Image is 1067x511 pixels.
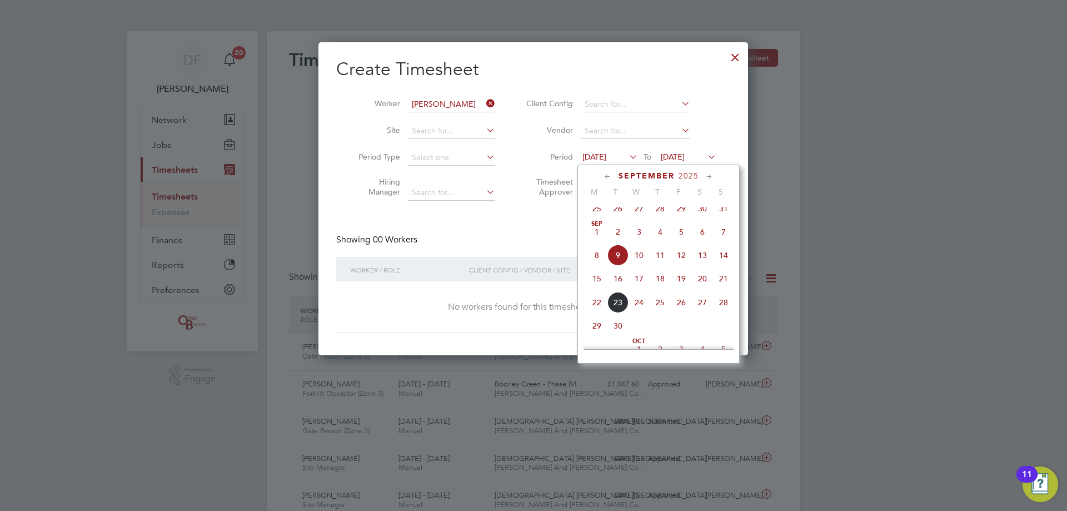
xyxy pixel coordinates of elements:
[584,187,605,197] span: M
[607,221,629,242] span: 2
[671,221,692,242] span: 5
[619,171,675,181] span: September
[586,268,607,289] span: 15
[629,268,650,289] span: 17
[350,98,400,108] label: Worker
[671,198,692,219] span: 29
[373,234,417,245] span: 00 Workers
[689,187,710,197] span: S
[650,268,671,289] span: 18
[350,177,400,197] label: Hiring Manager
[582,152,606,162] span: [DATE]
[605,187,626,197] span: T
[713,268,734,289] span: 21
[629,292,650,313] span: 24
[713,198,734,219] span: 31
[671,292,692,313] span: 26
[713,245,734,266] span: 14
[692,198,713,219] span: 30
[671,245,692,266] span: 12
[692,245,713,266] span: 13
[629,198,650,219] span: 27
[650,339,671,360] span: 2
[607,315,629,336] span: 30
[661,152,685,162] span: [DATE]
[650,221,671,242] span: 4
[586,221,607,242] span: 1
[650,245,671,266] span: 11
[607,268,629,289] span: 16
[586,292,607,313] span: 22
[650,292,671,313] span: 25
[586,198,607,219] span: 25
[692,292,713,313] span: 27
[350,125,400,135] label: Site
[607,292,629,313] span: 23
[629,339,650,360] span: 1
[523,125,573,135] label: Vendor
[336,58,730,81] h2: Create Timesheet
[647,187,668,197] span: T
[671,268,692,289] span: 19
[713,339,734,360] span: 5
[523,152,573,162] label: Period
[713,292,734,313] span: 28
[581,123,690,139] input: Search for...
[586,221,607,227] span: Sep
[581,97,690,112] input: Search for...
[710,187,731,197] span: S
[629,339,650,344] span: Oct
[408,185,495,201] input: Search for...
[692,339,713,360] span: 4
[408,97,495,112] input: Search for...
[607,245,629,266] span: 9
[408,150,495,166] input: Select one
[679,171,699,181] span: 2025
[668,187,689,197] span: F
[713,221,734,242] span: 7
[671,339,692,360] span: 3
[692,268,713,289] span: 20
[626,187,647,197] span: W
[336,234,420,246] div: Showing
[586,315,607,336] span: 29
[640,150,655,164] span: To
[607,198,629,219] span: 26
[347,257,466,282] div: Worker / Role
[629,245,650,266] span: 10
[523,98,573,108] label: Client Config
[586,245,607,266] span: 8
[408,123,495,139] input: Search for...
[350,152,400,162] label: Period Type
[650,198,671,219] span: 28
[523,177,573,197] label: Timesheet Approver
[692,221,713,242] span: 6
[629,221,650,242] span: 3
[347,301,719,313] div: No workers found for this timesheet period.
[1023,467,1058,502] button: Open Resource Center, 11 new notifications
[1022,474,1032,489] div: 11
[466,257,645,282] div: Client Config / Vendor / Site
